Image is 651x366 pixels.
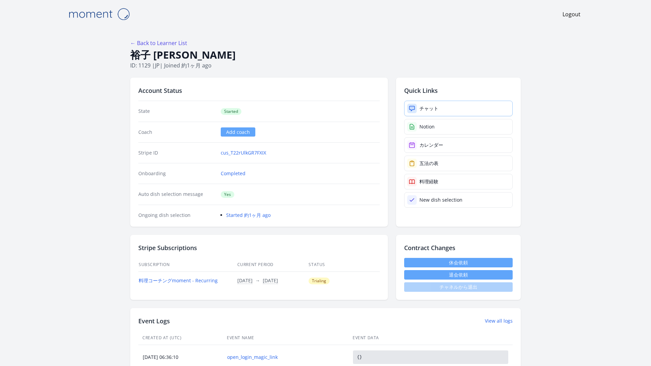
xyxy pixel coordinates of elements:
div: [DATE] 06:36:10 [139,354,222,361]
span: Yes [221,191,234,198]
th: Current Period [237,258,309,272]
a: 五法の表 [404,156,513,171]
pre: {} [353,350,508,364]
span: チャネルから退出 [404,282,513,292]
th: Created At (UTC) [138,331,223,345]
div: チャット [419,105,438,112]
span: Started [221,108,241,115]
button: 退会依頼 [404,270,513,280]
span: jp [155,62,160,69]
a: Completed [221,170,245,177]
a: Started 約1ヶ月 ago [226,212,271,218]
h2: Event Logs [138,316,170,326]
a: 料理経験 [404,174,513,189]
a: チャット [404,101,513,116]
a: cus_T22rUlkGR7FXIX [221,149,266,156]
h2: Stripe Subscriptions [138,243,380,252]
p: ID: 1129 | | Joined 約1ヶ月 ago [130,61,521,69]
dt: Onboarding [138,170,215,177]
button: [DATE] [263,277,278,284]
a: 料理コーチングmoment - Recurring [139,277,218,284]
h2: Account Status [138,86,380,95]
div: New dish selection [419,197,462,203]
h2: Quick Links [404,86,513,95]
a: New dish selection [404,192,513,208]
div: 料理経験 [419,178,438,185]
div: 五法の表 [419,160,438,167]
h1: 裕子 [PERSON_NAME] [130,48,521,61]
th: Event Data [349,331,513,345]
dt: Auto dish selection message [138,191,215,198]
a: カレンダー [404,137,513,153]
div: Notion [419,123,435,130]
dt: Ongoing dish selection [138,212,215,219]
th: Event Name [223,331,349,345]
img: Moment [65,5,133,23]
h2: Contract Changes [404,243,513,252]
span: → [255,277,260,284]
th: Subscription [138,258,237,272]
button: [DATE] [237,277,253,284]
a: Add coach [221,127,255,137]
a: 休会依頼 [404,258,513,267]
a: ← Back to Learner List [130,39,187,47]
span: Trialing [309,278,330,284]
a: Logout [563,10,580,18]
dt: State [138,108,215,115]
dt: Coach [138,129,215,136]
dt: Stripe ID [138,149,215,156]
div: カレンダー [419,142,443,148]
th: Status [308,258,380,272]
a: View all logs [485,318,513,324]
a: Notion [404,119,513,135]
a: open_login_magic_link [227,354,344,361]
